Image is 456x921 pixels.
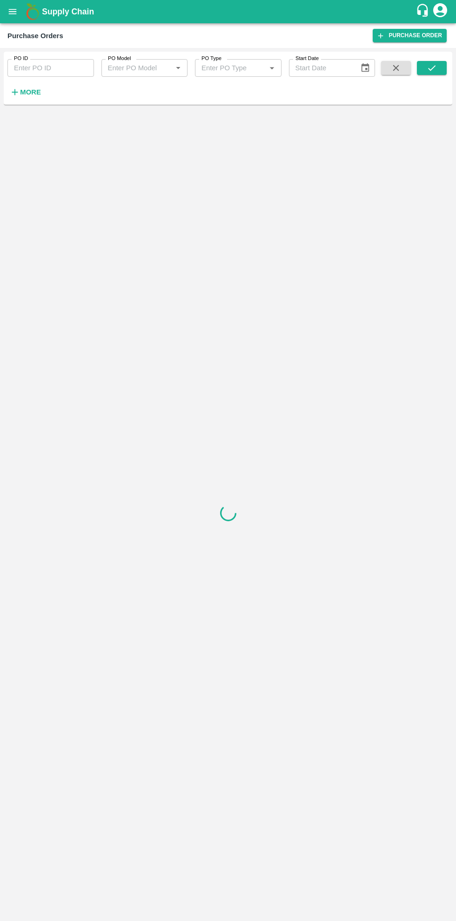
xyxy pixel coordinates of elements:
div: Purchase Orders [7,30,63,42]
label: PO Model [108,55,131,62]
input: Start Date [289,59,353,77]
img: logo [23,2,42,21]
label: PO Type [201,55,221,62]
button: Open [266,62,278,74]
label: Start Date [295,55,319,62]
input: Enter PO Model [104,62,170,74]
button: Open [172,62,184,74]
label: PO ID [14,55,28,62]
button: More [7,84,43,100]
a: Supply Chain [42,5,416,18]
button: Choose date [356,59,374,77]
button: open drawer [2,1,23,22]
b: Supply Chain [42,7,94,16]
div: customer-support [416,3,432,20]
strong: More [20,88,41,96]
a: Purchase Order [373,29,447,42]
div: account of current user [432,2,449,21]
input: Enter PO ID [7,59,94,77]
input: Enter PO Type [198,62,263,74]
